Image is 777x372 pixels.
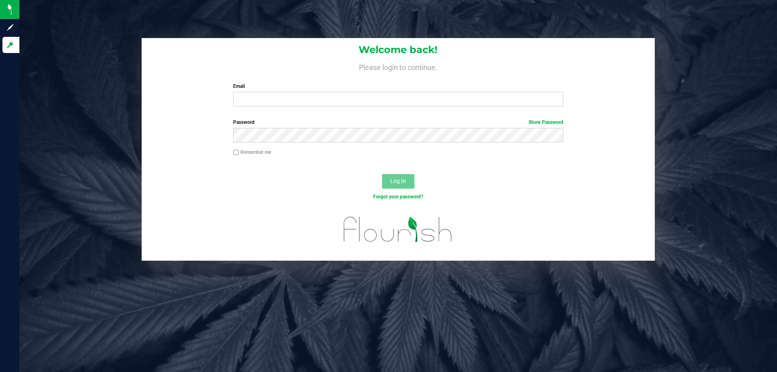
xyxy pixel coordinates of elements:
[142,62,655,71] h4: Please login to continue.
[6,23,14,32] inline-svg: Sign up
[142,45,655,55] h1: Welcome back!
[529,119,563,125] a: Show Password
[390,178,406,184] span: Log In
[373,194,423,200] a: Forgot your password?
[233,119,255,125] span: Password
[233,149,271,156] label: Remember me
[6,41,14,49] inline-svg: Log in
[233,150,239,155] input: Remember me
[382,174,414,189] button: Log In
[233,83,563,90] label: Email
[334,209,462,250] img: flourish_logo.svg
